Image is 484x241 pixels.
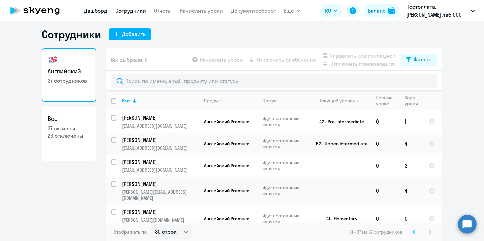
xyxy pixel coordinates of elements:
p: [PERSON_NAME] [122,114,197,122]
td: B2 - Upper-Intermediate [308,133,371,155]
td: 0 [371,177,399,205]
p: [EMAIL_ADDRESS][DOMAIN_NAME] [122,123,198,129]
a: [PERSON_NAME] [122,158,198,166]
div: Статус [262,98,277,104]
span: Отображать по: [114,229,148,235]
p: [PERSON_NAME] [122,208,197,216]
p: 37 сотрудников [48,77,90,84]
a: Все37 активны26 отключены [42,107,96,161]
div: Баланс [368,7,386,15]
div: Текущий уровень [320,98,358,104]
span: Ещё [284,7,294,15]
td: 0 [371,133,399,155]
td: 1 [399,110,424,133]
p: [PERSON_NAME] [122,158,197,166]
h3: Английский [48,67,90,76]
div: Личные уроки [376,95,399,107]
span: 31 - 37 из 37 сотрудников [349,229,402,235]
span: RU [325,7,331,15]
span: Английский Premium [204,216,249,222]
a: [PERSON_NAME] [122,136,198,144]
span: Английский Premium [204,188,249,194]
p: Постоплата, [PERSON_NAME] лаб ООО [406,3,468,19]
p: [EMAIL_ADDRESS][DOMAIN_NAME] [122,167,198,173]
td: 3 [399,155,424,177]
div: Имя [122,98,131,104]
p: [PERSON_NAME] [122,136,197,144]
p: 37 активны [48,125,90,132]
button: Ещё [284,4,301,17]
button: Постоплата, [PERSON_NAME] лаб ООО [403,3,478,19]
input: Поиск по имени, email, продукту или статусу [111,74,437,88]
h3: Все [48,114,90,123]
p: Идут постоянные занятия [262,160,308,172]
td: 4 [399,133,424,155]
span: Английский Premium [204,163,249,169]
img: english [48,54,58,65]
div: Фильтр [414,55,432,63]
button: Фильтр [401,54,437,66]
div: Корп. уроки [405,95,418,107]
td: 4 [399,177,424,205]
p: Идут постоянные занятия [262,185,308,197]
p: Идут постоянные занятия [262,115,308,128]
div: Добавить [122,30,146,38]
button: RU [320,4,342,17]
span: Английский Premium [204,118,249,125]
td: A1 - Elementary [308,205,371,233]
button: Балансbalance [364,4,399,17]
div: Имя [122,98,198,104]
td: A2 - Pre-Intermediate [308,110,371,133]
a: [PERSON_NAME] [122,208,198,216]
div: Корп. уроки [405,95,423,107]
div: Личные уроки [376,95,393,107]
p: [EMAIL_ADDRESS][DOMAIN_NAME] [122,145,198,151]
img: balance [388,7,395,14]
p: [PERSON_NAME][EMAIL_ADDRESS][DOMAIN_NAME] [122,189,198,201]
td: 0 [371,110,399,133]
p: Идут постоянные занятия [262,213,308,225]
td: 0 [399,205,424,233]
span: Вы выбрали: 0 [111,56,148,64]
p: [PERSON_NAME] [122,180,197,188]
div: Продукт [204,98,257,104]
p: 26 отключены [48,132,90,139]
a: [PERSON_NAME] [122,180,198,188]
a: Сотрудники [115,7,146,14]
td: 0 [371,205,399,233]
div: Статус [262,98,308,104]
div: Продукт [204,98,222,104]
div: Текущий уровень [314,98,370,104]
a: [PERSON_NAME] [122,114,198,122]
a: Дашборд [84,7,107,14]
h1: Сотрудники [42,28,101,41]
a: Английский37 сотрудников [42,48,96,102]
a: Документооборот [231,7,276,14]
td: 0 [371,155,399,177]
button: Добавить [109,28,151,40]
a: Начислить уроки [180,7,223,14]
p: Идут постоянные занятия [262,138,308,150]
p: [PERSON_NAME][DOMAIN_NAME][EMAIL_ADDRESS][DOMAIN_NAME] [122,217,198,229]
span: Английский Premium [204,141,249,147]
a: Отчеты [154,7,172,14]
